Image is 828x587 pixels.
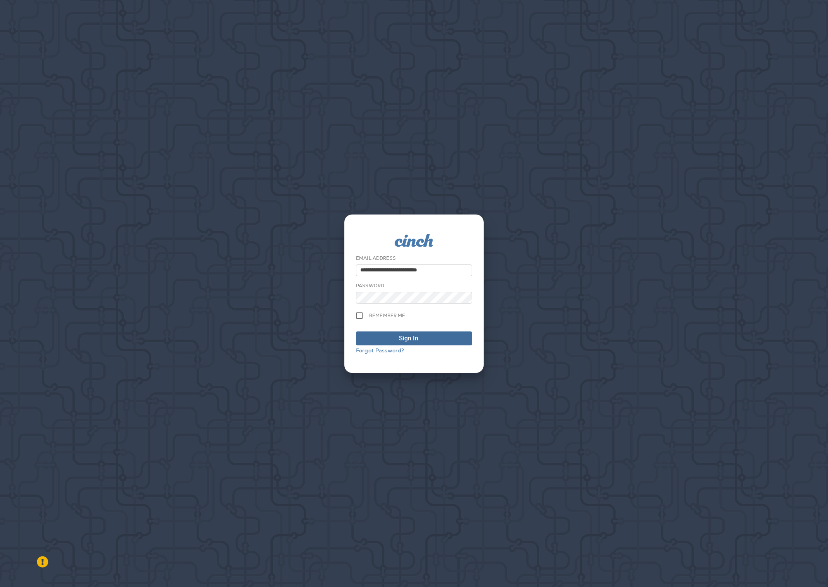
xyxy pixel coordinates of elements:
button: Sign In [356,331,472,345]
span: Remember me [369,312,405,319]
label: Email Address [356,255,396,261]
a: Forgot Password? [356,347,404,354]
label: Password [356,283,384,289]
div: Sign In [399,334,418,343]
